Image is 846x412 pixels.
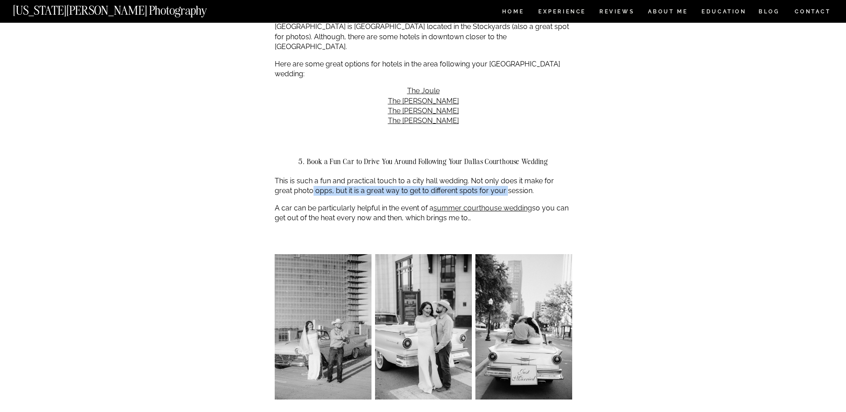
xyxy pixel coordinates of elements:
a: The [PERSON_NAME] [388,97,459,105]
a: The [PERSON_NAME] [388,107,459,115]
a: The [PERSON_NAME] [388,116,459,125]
img: dallas courthouse wedding with dfw vintage cars [375,254,472,399]
a: Experience [538,9,585,16]
p: Here are some great options for hotels in the area following your [GEOGRAPHIC_DATA] wedding: [275,59,572,79]
a: summer courthouse wedding [433,204,532,212]
p: This is such a fun and practical touch to a city hall wedding. Not only does it make for great ph... [275,176,572,196]
a: ABOUT ME [648,9,688,16]
a: HOME [500,9,526,16]
a: EDUCATION [701,9,747,16]
p: A car can be particularly helpful in the event of a so you can get out of the heat every now and ... [275,203,572,223]
a: [US_STATE][PERSON_NAME] Photography [13,4,237,12]
img: dallas courthouse wedding with dfw vintage cars [275,254,371,399]
a: BLOG [759,9,780,16]
a: REVIEWS [599,9,633,16]
a: CONTACT [794,7,831,16]
a: The Joule [407,87,440,95]
h2: 5. Book a Fun Car to Drive You Around Following Your Dallas Courthouse Wedding [275,157,572,165]
img: dallas courthouse wedding with dfw vintage cars [475,254,572,399]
